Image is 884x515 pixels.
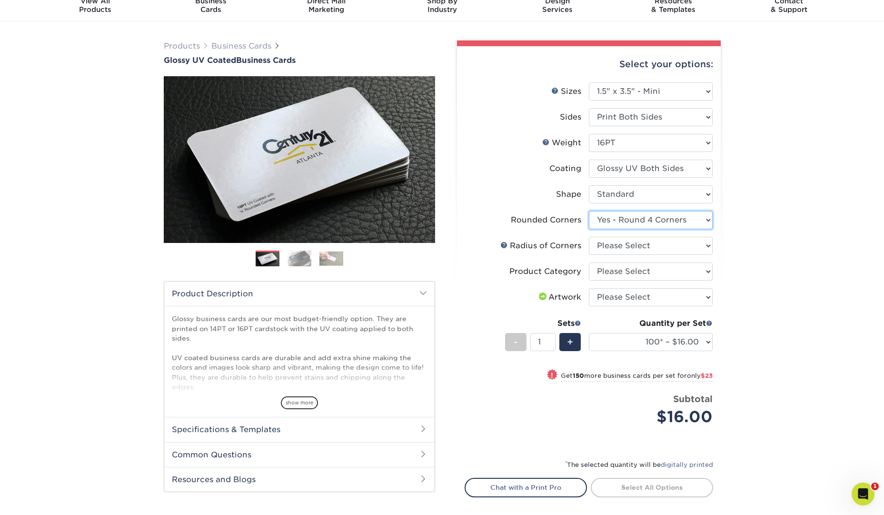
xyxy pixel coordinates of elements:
div: Sides [560,111,581,123]
span: - [514,335,518,349]
h1: Business Cards [164,56,435,65]
h2: Specifications & Templates [164,417,435,442]
div: Sets [505,318,581,329]
div: Shape [556,189,581,200]
a: Select All Options [591,478,713,497]
strong: 150 [573,372,584,379]
img: Business Cards 02 [288,250,311,267]
div: Coating [549,163,581,174]
span: + [567,335,573,349]
div: Select your options: [465,46,713,82]
span: show more [281,396,318,409]
div: Rounded Corners [511,214,581,226]
div: Radius of Corners [500,240,581,252]
div: Quantity per Set [589,318,713,329]
small: The selected quantity will be [565,461,713,468]
img: Glossy UV Coated 01 [164,24,435,295]
span: $23 [701,372,713,379]
a: Chat with a Print Pro [465,478,587,497]
p: Glossy business cards are our most budget-friendly option. They are printed on 14PT or 16PT cards... [172,314,427,440]
span: only [687,372,713,379]
span: 1 [871,483,879,490]
a: Glossy UV CoatedBusiness Cards [164,56,435,65]
a: digitally printed [661,461,713,468]
h2: Common Questions [164,442,435,467]
a: Products [164,41,200,50]
strong: Subtotal [673,394,713,404]
h2: Product Description [164,282,435,306]
div: Sizes [551,86,581,97]
small: Get more business cards per set for [561,372,713,382]
h2: Resources and Blogs [164,467,435,492]
span: ! [551,370,553,380]
div: Product Category [509,266,581,277]
img: Business Cards 03 [319,251,343,266]
iframe: Intercom live chat [852,483,874,505]
div: Artwork [537,292,581,303]
img: Business Cards 01 [256,247,279,271]
div: $16.00 [596,405,713,428]
div: Weight [542,137,581,149]
span: Glossy UV Coated [164,56,236,65]
a: Business Cards [211,41,271,50]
